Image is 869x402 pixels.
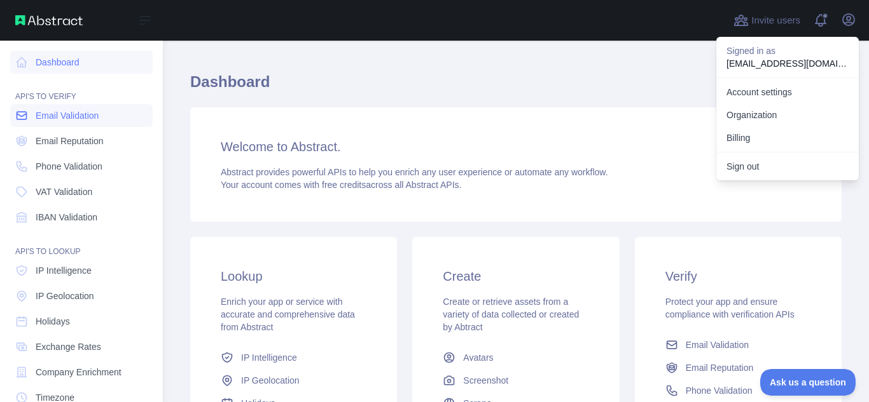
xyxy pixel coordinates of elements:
span: IP Intelligence [36,264,92,277]
a: Email Validation [660,333,816,356]
a: Avatars [438,346,594,369]
a: IP Intelligence [10,259,153,282]
span: Company Enrichment [36,366,122,379]
span: Exchange Rates [36,340,101,353]
h1: Dashboard [190,72,842,102]
h3: Verify [665,267,811,285]
span: Your account comes with across all Abstract APIs. [221,180,461,190]
span: Holidays [36,315,70,328]
a: IBAN Validation [10,206,153,229]
a: Holidays [10,310,153,333]
iframe: Toggle Customer Support [760,369,856,396]
span: IBAN Validation [36,211,97,224]
span: VAT Validation [36,185,92,198]
h3: Lookup [221,267,366,285]
a: Account settings [716,81,859,104]
img: Abstract API [15,15,83,25]
span: Phone Validation [36,160,102,173]
a: Exchange Rates [10,335,153,358]
button: Invite users [731,10,803,30]
a: VAT Validation [10,180,153,203]
button: Billing [716,126,859,149]
span: Email Validation [36,109,99,122]
span: Abstract provides powerful APIs to help you enrich any user experience or automate any workflow. [221,167,608,177]
a: IP Intelligence [216,346,372,369]
span: Avatars [463,351,493,364]
div: API'S TO VERIFY [10,76,153,102]
span: Phone Validation [686,384,753,397]
span: IP Geolocation [36,290,94,302]
a: Email Validation [10,104,153,127]
span: IP Geolocation [241,374,300,387]
span: Invite users [751,13,800,28]
h3: Welcome to Abstract. [221,138,811,156]
span: Enrich your app or service with accurate and comprehensive data from Abstract [221,297,355,332]
a: IP Geolocation [216,369,372,392]
a: Organization [716,104,859,126]
span: Protect your app and ensure compliance with verification APIs [665,297,795,319]
a: Dashboard [10,51,153,74]
span: Create or retrieve assets from a variety of data collected or created by Abtract [443,297,579,332]
a: Phone Validation [660,379,816,402]
span: free credits [322,180,366,190]
p: Signed in as [726,44,849,57]
a: Email Reputation [660,356,816,379]
a: IP Geolocation [10,285,153,307]
a: Company Enrichment [10,361,153,384]
a: Screenshot [438,369,594,392]
span: Email Validation [686,338,749,351]
button: Sign out [716,155,859,178]
h3: Create [443,267,588,285]
a: Phone Validation [10,155,153,178]
div: API'S TO LOOKUP [10,231,153,257]
span: Email Reputation [686,361,754,374]
a: Email Reputation [10,130,153,152]
span: Screenshot [463,374,508,387]
span: IP Intelligence [241,351,297,364]
p: [EMAIL_ADDRESS][DOMAIN_NAME] [726,57,849,70]
span: Email Reputation [36,135,104,147]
